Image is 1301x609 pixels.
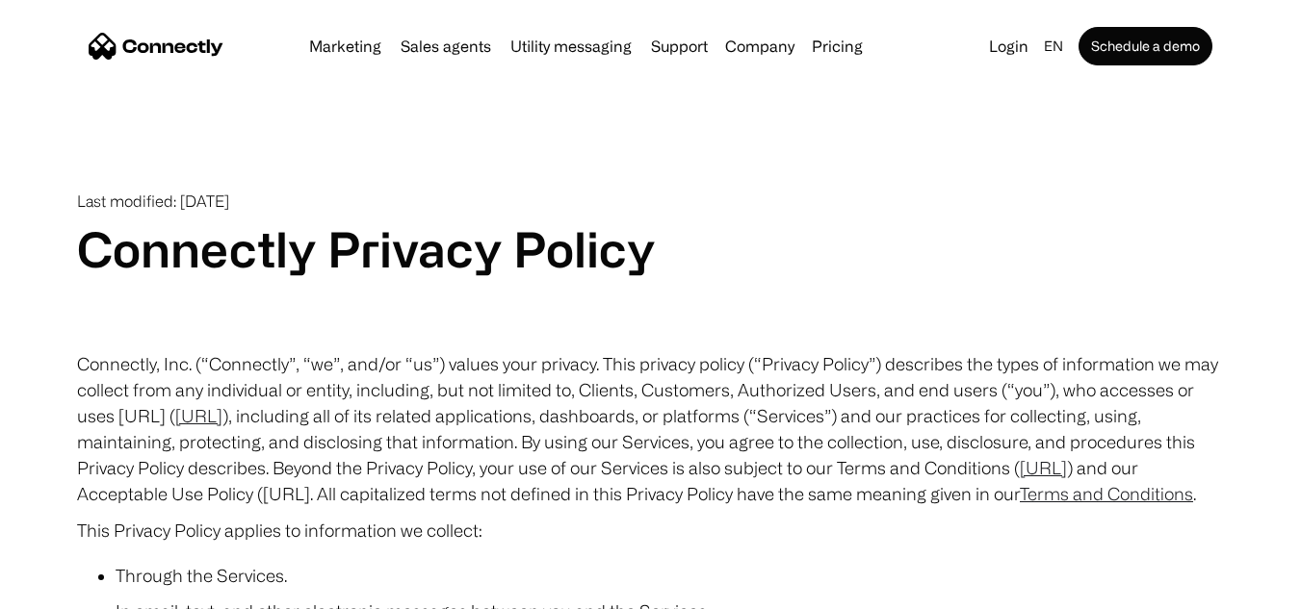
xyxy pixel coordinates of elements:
p: This Privacy Policy applies to information we collect: [77,517,1224,544]
a: Marketing [301,38,389,54]
a: Login [981,33,1036,60]
a: Schedule a demo [1079,27,1212,65]
a: Sales agents [393,38,499,54]
a: [URL] [1020,458,1067,477]
a: Support [643,38,716,54]
a: [URL] [175,406,222,425]
h1: Connectly Privacy Policy [77,220,1224,278]
div: Company [725,33,794,60]
div: en [1044,33,1063,60]
a: Utility messaging [503,38,639,54]
a: Pricing [804,38,871,54]
a: Terms and Conditions [1020,484,1193,503]
p: ‍ [77,278,1224,305]
li: Through the Services. [116,563,1224,589]
p: Connectly, Inc. (“Connectly”, “we”, and/or “us”) values your privacy. This privacy policy (“Priva... [77,351,1224,507]
p: Last modified: [DATE] [77,192,1224,211]
p: ‍ [77,315,1224,342]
